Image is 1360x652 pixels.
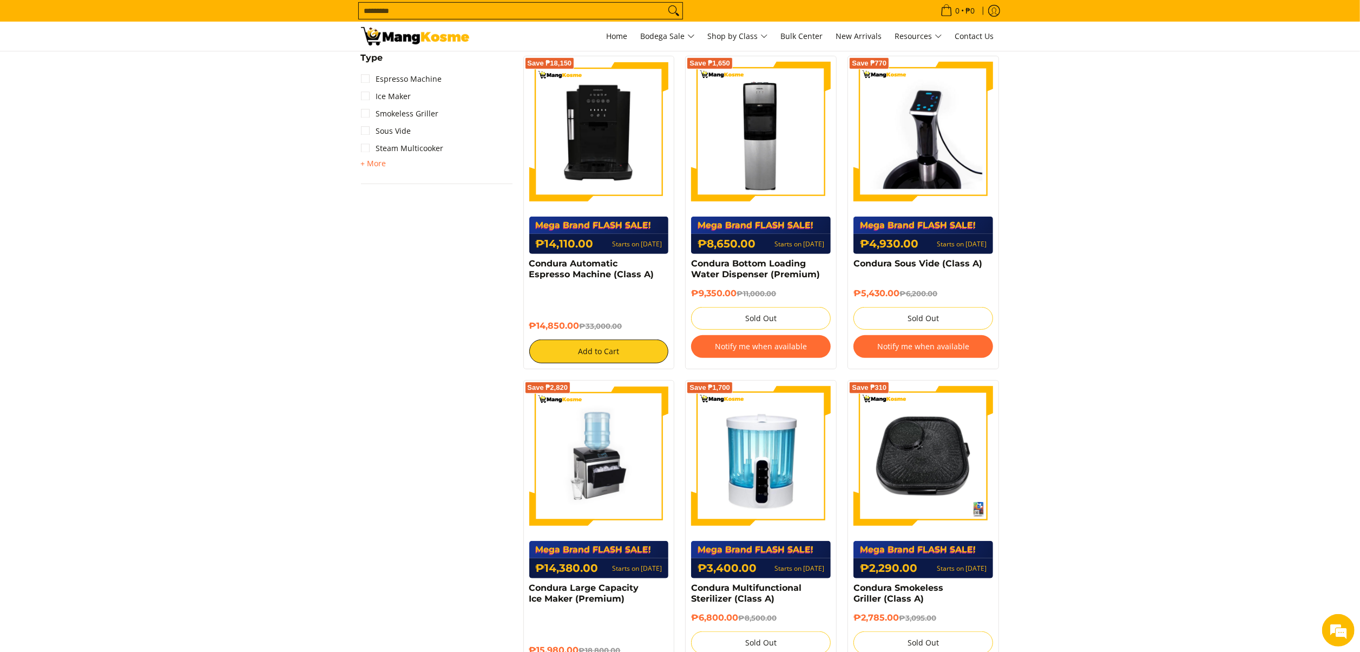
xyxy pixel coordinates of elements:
a: Espresso Machine [361,70,442,88]
a: Ice Maker [361,88,411,105]
span: New Arrivals [836,31,882,41]
button: Notify me when available [691,335,831,358]
button: Sold Out [691,307,831,330]
summary: Open [361,157,386,170]
img: Condura Bottom Loading Water Dispenser (Premium) [691,62,831,201]
span: Save ₱1,650 [689,60,730,67]
img: Condura Sous Vide (Class A) [853,62,993,201]
nav: Main Menu [480,22,1000,51]
span: Save ₱18,150 [528,60,572,67]
a: Condura Large Capacity Ice Maker (Premium) [529,583,639,604]
span: Shop by Class [708,30,768,43]
span: Save ₱2,820 [528,384,568,391]
del: ₱11,000.00 [737,289,776,298]
a: Condura Bottom Loading Water Dispenser (Premium) [691,258,820,279]
del: ₱3,095.00 [899,614,936,622]
span: We're online! [63,136,149,246]
span: ₱0 [964,7,977,15]
a: Resources [890,22,948,51]
span: Resources [895,30,942,43]
span: • [937,5,978,17]
button: Add to Cart [529,340,669,363]
a: New Arrivals [831,22,888,51]
a: Steam Multicooker [361,140,444,157]
img: Condura Multifunctional Sterilizer (Class A) [691,386,831,526]
h6: ₱14,850.00 [529,321,669,331]
span: Bulk Center [781,31,823,41]
a: Condura Automatic Espresso Machine (Class A) [529,258,654,279]
img: condura-smokeless-griller-full-view-mang-kosme [853,386,993,526]
div: Minimize live chat window [178,5,203,31]
a: Sous Vide [361,122,411,140]
del: ₱33,000.00 [580,322,622,330]
span: Contact Us [955,31,994,41]
button: Sold Out [853,307,993,330]
h6: ₱6,800.00 [691,612,831,623]
h6: ₱5,430.00 [853,288,993,299]
span: Save ₱1,700 [689,384,730,391]
span: Home [607,31,628,41]
a: Home [601,22,633,51]
a: Shop by Class [702,22,773,51]
span: Type [361,54,383,62]
span: Save ₱310 [852,384,886,391]
a: Smokeless Griller [361,105,439,122]
del: ₱6,200.00 [899,289,937,298]
a: Bulk Center [776,22,829,51]
img: Condura Automatic Espresso Machine (Class A) [529,62,669,201]
summary: Open [361,54,383,70]
div: Chat with us now [56,61,182,75]
span: Bodega Sale [641,30,695,43]
a: Condura Sous Vide (Class A) [853,258,982,269]
img: MANG KOSME MEGA BRAND FLASH SALE: September 12-15, 2025 l Mang Kosme [361,27,469,45]
img: https://mangkosme.com/products/condura-large-capacity-ice-maker-premium [529,386,669,526]
h6: ₱2,785.00 [853,612,993,623]
a: Condura Multifunctional Sterilizer (Class A) [691,583,801,604]
button: Notify me when available [853,335,993,358]
textarea: Type your message and hit 'Enter' [5,296,206,334]
h6: ₱9,350.00 [691,288,831,299]
a: Condura Smokeless Griller (Class A) [853,583,943,604]
button: Search [665,3,682,19]
span: Save ₱770 [852,60,886,67]
a: Bodega Sale [635,22,700,51]
span: 0 [954,7,962,15]
del: ₱8,500.00 [738,614,777,622]
a: Contact Us [950,22,1000,51]
span: + More [361,159,386,168]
